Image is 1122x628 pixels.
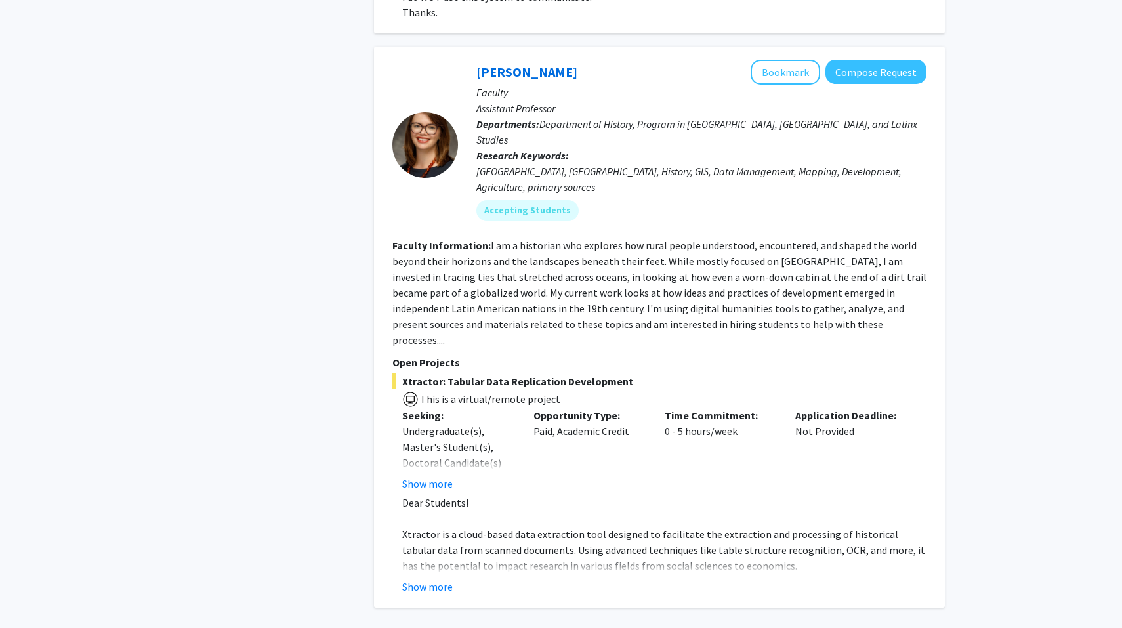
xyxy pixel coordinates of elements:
[665,408,776,423] p: Time Commitment:
[402,528,925,572] span: Xtractor is a cloud-based data extraction tool designed to facilitate the extraction and processi...
[476,85,926,100] p: Faculty
[524,408,655,492] div: Paid, Academic Credit
[655,408,786,492] div: 0 - 5 hours/week
[10,569,56,618] iframe: Chat
[402,408,514,423] p: Seeking:
[825,60,926,84] button: Compose Request to Casey Lurtz
[533,408,645,423] p: Opportunity Type:
[476,149,569,162] b: Research Keywords:
[476,64,577,80] a: [PERSON_NAME]
[402,423,514,502] div: Undergraduate(s), Master's Student(s), Doctoral Candidate(s) (PhD, MD, DMD, PharmD, etc.)
[392,354,926,370] p: Open Projects
[476,117,917,146] span: Department of History, Program in [GEOGRAPHIC_DATA], [GEOGRAPHIC_DATA], and Latinx Studies
[476,163,926,195] div: [GEOGRAPHIC_DATA], [GEOGRAPHIC_DATA], History, GIS, Data Management, Mapping, Development, Agricu...
[402,496,468,509] span: Dear Students!
[795,408,907,423] p: Application Deadline:
[476,200,579,221] mat-chip: Accepting Students
[392,239,926,346] fg-read-more: I am a historian who explores how rural people understood, encountered, and shaped the world beyo...
[392,373,926,389] span: Xtractor: Tabular Data Replication Development
[402,5,926,20] p: Thanks.
[476,100,926,116] p: Assistant Professor
[419,392,560,406] span: This is a virtual/remote project
[751,60,820,85] button: Add Casey Lurtz to Bookmarks
[402,579,453,595] button: Show more
[785,408,917,492] div: Not Provided
[476,117,539,131] b: Departments:
[392,239,491,252] b: Faculty Information:
[402,476,453,492] button: Show more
